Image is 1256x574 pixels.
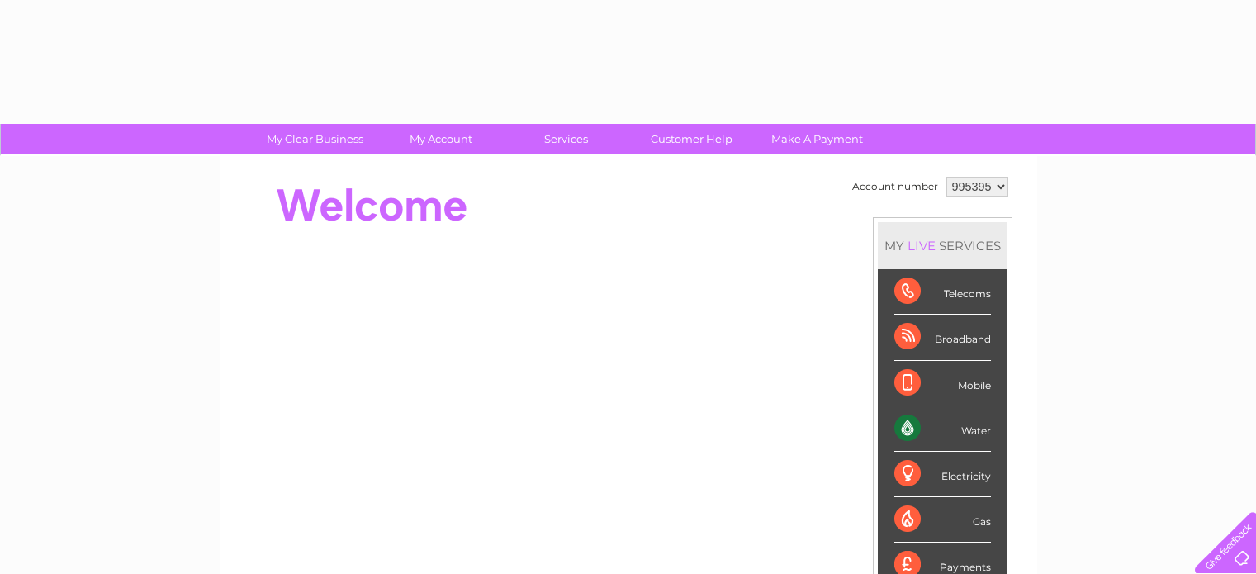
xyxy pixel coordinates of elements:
[894,361,991,406] div: Mobile
[894,452,991,497] div: Electricity
[247,124,383,154] a: My Clear Business
[878,222,1007,269] div: MY SERVICES
[894,315,991,360] div: Broadband
[894,406,991,452] div: Water
[372,124,509,154] a: My Account
[848,173,942,201] td: Account number
[894,269,991,315] div: Telecoms
[498,124,634,154] a: Services
[904,238,939,254] div: LIVE
[894,497,991,543] div: Gas
[749,124,885,154] a: Make A Payment
[623,124,760,154] a: Customer Help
